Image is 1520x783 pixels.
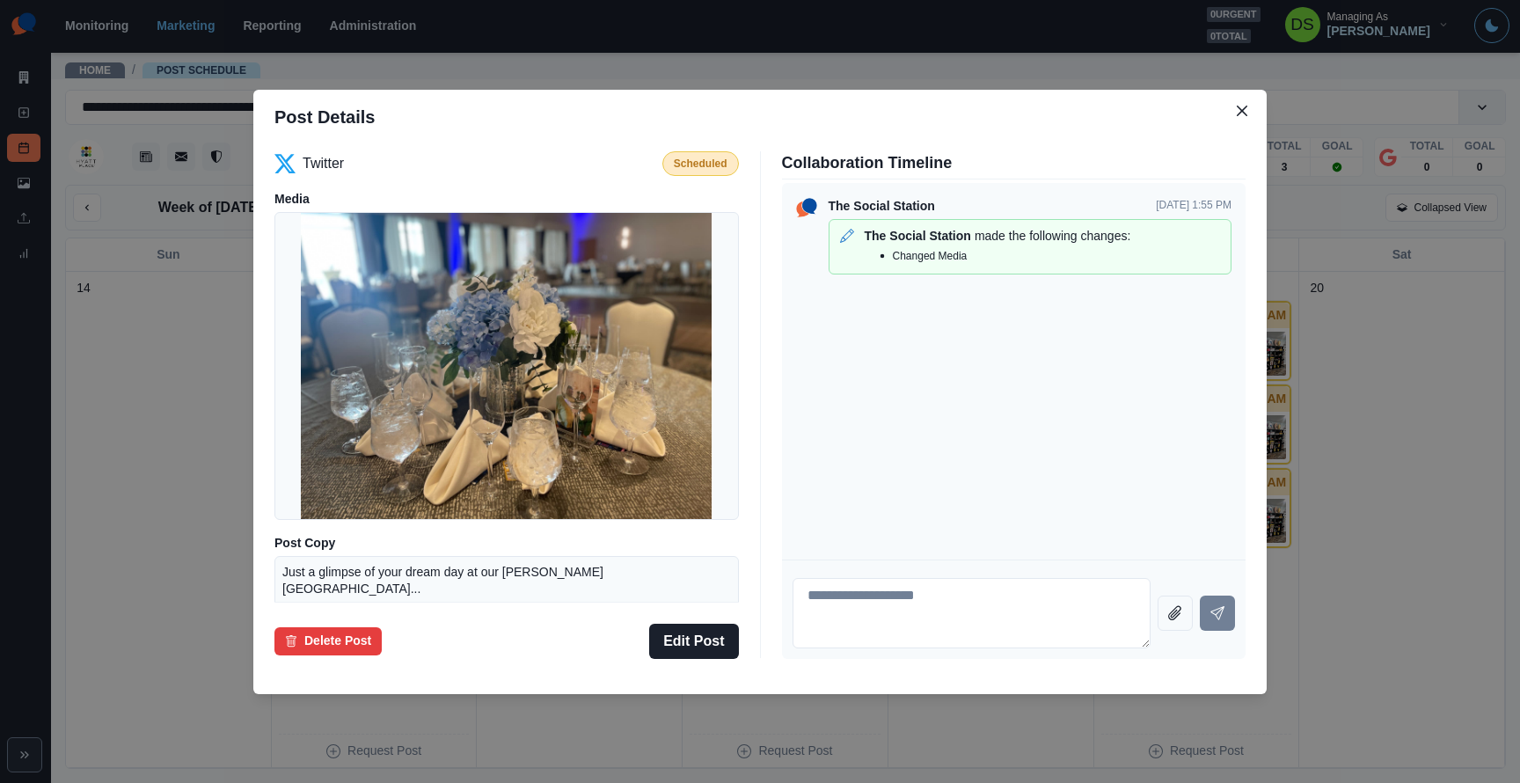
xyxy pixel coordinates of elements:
[274,534,739,552] p: Post Copy
[782,151,1246,175] p: Collaboration Timeline
[865,227,971,245] p: The Social Station
[674,156,727,172] p: Scheduled
[253,90,1267,144] header: Post Details
[1228,97,1256,125] button: Close
[829,197,935,216] p: The Social Station
[1200,596,1235,631] button: Send message
[303,153,344,174] p: Twitter
[274,627,382,655] button: Delete Post
[1158,596,1193,631] button: Attach file
[649,624,738,659] button: Edit Post
[975,227,1130,245] p: made the following changes:
[793,194,821,222] img: ssLogoSVG.f144a2481ffb055bcdd00c89108cbcb7.svg
[301,212,712,520] img: umsubgbdsgptwlnsrirx
[274,190,739,209] p: Media
[282,564,731,632] p: Just a glimpse of your dream day at our [PERSON_NAME][GEOGRAPHIC_DATA]... This is your dream venu...
[893,248,968,264] p: Changed Media
[1156,197,1231,216] p: [DATE] 1:55 PM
